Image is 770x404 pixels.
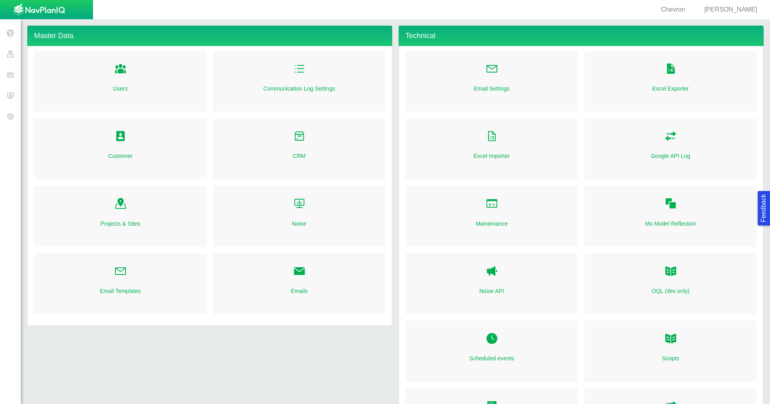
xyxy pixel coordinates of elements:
a: Folder Open Icon [293,263,306,281]
div: [PERSON_NAME] [695,5,760,14]
a: Scheduled events [469,354,514,362]
a: Folder Open Icon [114,61,127,78]
a: Excel Exporter [652,85,689,93]
a: Email Templates [100,287,141,295]
a: CRM [293,152,306,160]
a: Folder Open Icon [114,128,127,145]
div: Folder Open Icon Email Templates [34,253,207,314]
a: Folder Open Icon [114,263,127,281]
div: Folder Open Icon Mx Model Reflection [584,186,757,246]
div: Folder Open Icon Email Settings [405,51,578,112]
a: Emails [291,287,308,295]
button: Feedback [758,191,770,225]
a: Folder Open Icon [665,61,677,78]
a: OQL (dev only) [652,287,689,295]
h4: Technical [399,26,764,46]
a: Noise API [479,287,504,295]
a: Google API Log [651,152,690,160]
div: Noise API Noise API [405,253,578,314]
a: Users [113,85,128,93]
span: [PERSON_NAME] [704,6,757,13]
a: Folder Open Icon [486,330,498,348]
div: Folder Open Icon Users [34,51,207,112]
div: Folder Open Icon Projects & Sites [34,186,207,246]
a: Customer [108,152,133,160]
div: Folder Open Icon Emails [213,253,385,314]
a: Folder Open Icon [486,195,498,213]
a: Folder Open Icon [486,128,498,145]
div: Folder Open Icon Scheduled events [405,321,578,382]
h4: Master Data [27,26,392,46]
a: Email Settings [474,85,509,93]
a: Mx Model Reflection [645,220,696,228]
a: Folder Open Icon [293,61,306,78]
a: Maintenance [476,220,508,228]
div: Folder Open Icon Maintenance [405,186,578,246]
a: Excel Importer [474,152,510,160]
div: Folder Open Icon Google API Log [584,118,757,179]
a: Noise API [486,263,498,281]
div: Folder Open Icon Excel Exporter [584,51,757,112]
div: Folder Open Icon Scripts [584,321,757,382]
div: Folder Open Icon Excel Importer [405,118,578,179]
div: OQL OQL (dev only) [584,253,757,314]
a: Folder Open Icon [486,61,498,78]
span: Chevron [661,6,685,13]
a: Folder Open Icon [293,128,306,145]
a: OQL [665,263,677,281]
div: Folder Open Icon Customer [34,118,207,179]
div: Folder Open Icon CRM [213,118,385,179]
div: Folder Open Icon Communication Log Settings [213,51,385,112]
a: Folder Open Icon [665,195,677,213]
a: Folder Open Icon [293,195,306,213]
img: UrbanGroupSolutionsTheme$USG_Images$logo.png [13,4,65,16]
a: Folder Open Icon [114,195,127,213]
a: Communication Log Settings [263,85,335,93]
a: Projects & Sites [101,220,140,228]
a: Folder Open Icon [665,128,677,145]
a: Folder Open Icon [665,330,677,348]
a: Noise [292,220,306,228]
a: Scripts [662,354,679,362]
div: Folder Open Icon Noise [213,186,385,246]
